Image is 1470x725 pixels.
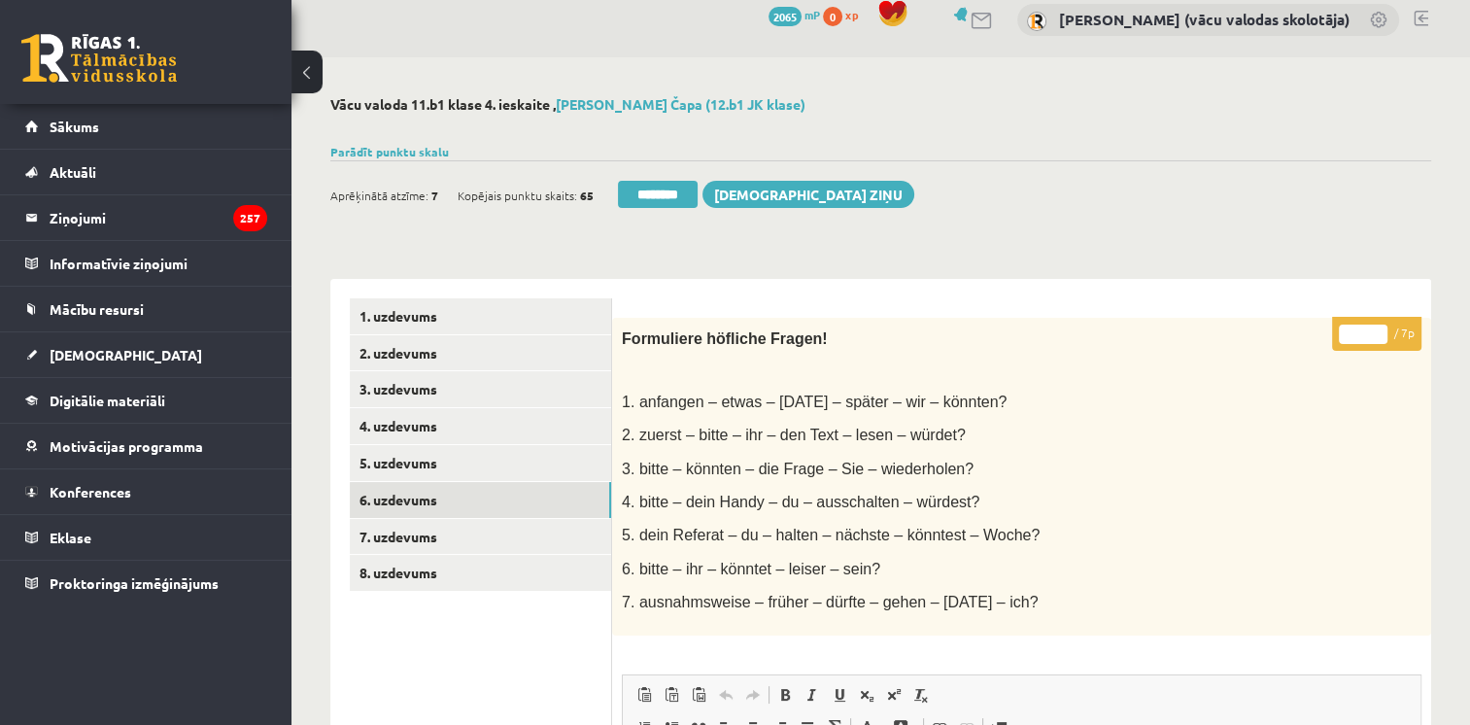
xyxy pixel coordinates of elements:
[21,34,177,83] a: Rīgas 1. Tālmācības vidusskola
[712,682,739,708] a: Atcelt (vadīšanas taustiņš+Z)
[19,19,776,40] body: Bagātinātā teksta redaktors, wiswyg-editor-47433855790960-1759943339-565
[823,7,842,26] span: 0
[50,437,203,455] span: Motivācijas programma
[702,181,914,208] a: [DEMOGRAPHIC_DATA] ziņu
[50,300,144,318] span: Mācību resursi
[25,104,267,149] a: Sākums
[826,682,853,708] a: Pasvītrojums (vadīšanas taustiņš+U)
[330,181,428,210] span: Aprēķinātā atzīme:
[350,555,611,591] a: 8. uzdevums
[25,424,267,468] a: Motivācijas programma
[25,332,267,377] a: [DEMOGRAPHIC_DATA]
[631,682,658,708] a: Ielīmēt (vadīšanas taustiņš+V)
[658,682,685,708] a: Ievietot kā vienkāršu tekstu (vadīšanas taustiņš+pārslēgšanas taustiņš+V)
[350,408,611,444] a: 4. uzdevums
[50,163,96,181] span: Aktuāli
[739,682,767,708] a: Atkārtot (vadīšanas taustiņš+Y)
[25,469,267,514] a: Konferences
[350,519,611,555] a: 7. uzdevums
[622,461,974,477] span: 3. bitte – könnten – die Frage – Sie – wiederholen?
[431,181,438,210] span: 7
[556,95,805,113] a: [PERSON_NAME] Čapa (12.b1 JK klase)
[458,181,577,210] span: Kopējais punktu skaits:
[50,241,267,286] legend: Informatīvie ziņojumi
[19,19,778,269] body: Bagātinātā teksta redaktors, wiswyg-editor-user-answer-47433858086480
[804,7,820,22] span: mP
[769,7,820,22] a: 2065 mP
[350,371,611,407] a: 3. uzdevums
[350,298,611,334] a: 1. uzdevums
[622,427,966,443] span: 2. zuerst – bitte – ihr – den Text – lesen – würdet?
[622,594,1038,610] span: 7. ausnahmsweise – früher – dürfte – gehen – [DATE] – ich?
[823,7,868,22] a: 0 xp
[907,682,935,708] a: Noņemt stilus
[880,682,907,708] a: Augšraksts
[50,392,165,409] span: Digitālie materiāli
[769,7,802,26] span: 2065
[233,205,267,231] i: 257
[25,150,267,194] a: Aktuāli
[25,561,267,605] a: Proktoringa izmēģinājums
[350,335,611,371] a: 2. uzdevums
[50,574,219,592] span: Proktoringa izmēģinājums
[50,118,99,135] span: Sākums
[622,561,880,577] span: 6. bitte – ihr – könntet – leiser – sein?
[50,195,267,240] legend: Ziņojumi
[25,515,267,560] a: Eklase
[50,483,131,501] span: Konferences
[771,682,799,708] a: Treknraksts (vadīšanas taustiņš+B)
[622,494,979,510] span: 4. bitte – dein Handy – du – ausschalten – würdest?
[50,529,91,546] span: Eklase
[622,330,828,347] span: Formuliere höfliche Fragen!
[25,287,267,331] a: Mācību resursi
[350,445,611,481] a: 5. uzdevums
[1027,12,1046,31] img: Inga Volfa (vācu valodas skolotāja)
[350,482,611,518] a: 6. uzdevums
[330,144,449,159] a: Parādīt punktu skalu
[580,181,594,210] span: 65
[330,96,1431,113] h2: Vācu valoda 11.b1 klase 4. ieskaite ,
[622,527,1040,543] span: 5. dein Referat – du – halten – nächste – könntest – Woche?
[622,394,1007,410] span: 1. anfangen – etwas – [DATE] – später – wir – könnten?
[50,346,202,363] span: [DEMOGRAPHIC_DATA]
[25,195,267,240] a: Ziņojumi257
[25,241,267,286] a: Informatīvie ziņojumi
[1332,317,1421,351] p: / 7p
[845,7,858,22] span: xp
[799,682,826,708] a: Slīpraksts (vadīšanas taustiņš+I)
[685,682,712,708] a: Ievietot no Worda
[853,682,880,708] a: Apakšraksts
[25,378,267,423] a: Digitālie materiāli
[1059,10,1350,29] a: [PERSON_NAME] (vācu valodas skolotāja)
